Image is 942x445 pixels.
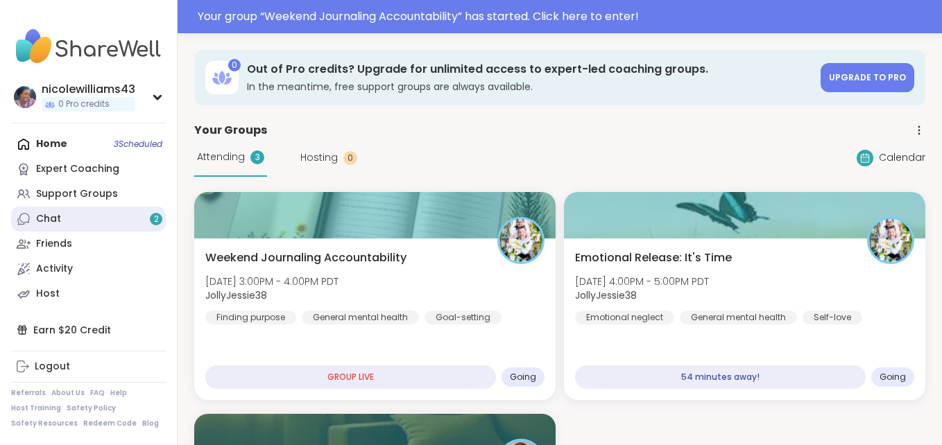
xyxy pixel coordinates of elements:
[575,365,866,389] div: 54 minutes away!
[250,150,264,164] div: 3
[247,62,812,77] h3: Out of Pro credits? Upgrade for unlimited access to expert-led coaching groups.
[83,419,137,428] a: Redeem Code
[205,274,339,288] span: [DATE] 3:00PM - 4:00PM PDT
[499,219,542,262] img: JollyJessie38
[11,182,166,207] a: Support Groups
[35,360,70,374] div: Logout
[142,419,159,428] a: Blog
[11,317,166,342] div: Earn $20 Credit
[869,219,912,262] img: JollyJessie38
[11,388,46,398] a: Referrals
[11,22,166,71] img: ShareWell Nav Logo
[575,250,732,266] span: Emotional Release: It's Time
[575,274,709,288] span: [DATE] 4:00PM - 5:00PM PDT
[510,372,536,383] span: Going
[425,311,502,324] div: Goal-setting
[11,256,166,281] a: Activity
[11,403,61,413] a: Host Training
[228,59,241,71] div: 0
[36,262,73,276] div: Activity
[821,63,914,92] a: Upgrade to Pro
[879,150,925,165] span: Calendar
[90,388,105,398] a: FAQ
[11,419,78,428] a: Safety Resources
[205,311,296,324] div: Finding purpose
[205,365,496,389] div: GROUP LIVE
[42,82,135,97] div: nicolewilliams43
[36,237,72,251] div: Friends
[194,122,267,139] span: Your Groups
[343,151,357,165] div: 0
[11,281,166,306] a: Host
[36,212,61,226] div: Chat
[247,80,812,94] h3: In the meantime, free support groups are always available.
[110,388,127,398] a: Help
[36,287,60,301] div: Host
[197,150,245,164] span: Attending
[67,403,116,413] a: Safety Policy
[154,213,159,225] span: 2
[300,150,338,165] span: Hosting
[198,8,934,25] div: Your group “ Weekend Journaling Accountability ” has started. Click here to enter!
[803,311,862,324] div: Self-love
[575,311,674,324] div: Emotional neglect
[680,311,797,324] div: General mental health
[58,98,110,110] span: 0 Pro credits
[205,250,406,266] span: Weekend Journaling Accountability
[14,86,36,108] img: nicolewilliams43
[205,288,267,302] b: JollyJessie38
[880,372,906,383] span: Going
[36,162,119,176] div: Expert Coaching
[11,207,166,232] a: Chat2
[11,232,166,256] a: Friends
[302,311,419,324] div: General mental health
[11,157,166,182] a: Expert Coaching
[51,388,85,398] a: About Us
[36,187,118,201] div: Support Groups
[575,288,637,302] b: JollyJessie38
[11,354,166,379] a: Logout
[829,71,906,83] span: Upgrade to Pro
